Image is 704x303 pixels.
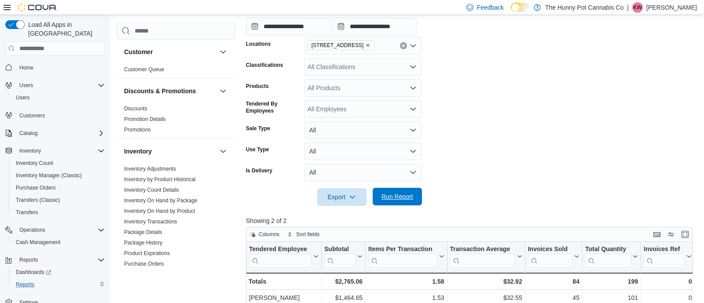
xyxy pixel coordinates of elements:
span: KW [633,2,642,13]
span: Package History [124,239,162,246]
div: Items Per Transaction [368,245,437,254]
img: Cova [18,3,57,12]
h3: Discounts & Promotions [124,87,196,95]
span: Users [16,80,105,91]
span: Users [16,94,29,101]
span: Operations [16,225,105,235]
span: Purchase Orders [12,183,105,193]
span: Promotion Details [124,116,166,123]
span: Inventory [19,147,41,154]
span: Inventory Adjustments [124,165,176,172]
button: Export [317,188,367,206]
span: Users [12,92,105,103]
span: Users [19,82,33,89]
a: Promotions [124,127,151,133]
div: 0 [644,276,692,287]
input: Press the down key to open a popover containing a calendar. [332,18,417,35]
a: Customer Queue [124,66,164,73]
p: Showing 2 of 2 [246,216,697,225]
span: [STREET_ADDRESS] [312,41,364,50]
span: Catalog [19,130,37,137]
button: Customer [124,47,216,56]
button: Remove 2103 Yonge St from selection in this group [365,43,370,48]
div: Subtotal [324,245,356,268]
span: Inventory by Product Historical [124,176,196,183]
p: | [627,2,629,13]
button: Home [2,61,108,73]
a: Inventory Manager (Classic) [12,170,85,181]
span: Cash Management [16,239,60,246]
a: Home [16,62,37,73]
button: Clear input [400,42,407,49]
span: Transfers (Classic) [12,195,105,205]
div: Discounts & Promotions [117,103,235,139]
div: Customer [117,64,235,78]
span: Dashboards [16,269,51,276]
span: Reports [16,255,105,265]
a: Customers [16,110,48,121]
span: Transfers [12,207,105,218]
span: Package Details [124,229,162,236]
a: Purchase Orders [124,261,164,267]
a: Reports [12,279,38,290]
span: Feedback [477,3,504,12]
div: Totals [249,276,319,287]
button: Run Report [373,188,422,205]
div: Total Quantity [585,245,631,254]
span: Customers [19,112,45,119]
button: Purchase Orders [9,182,108,194]
button: Open list of options [410,106,417,113]
button: Invoices Ref [644,245,692,268]
button: Invoices Sold [528,245,579,268]
span: Purchase Orders [16,184,56,191]
a: Discounts [124,106,147,112]
a: Inventory Adjustments [124,166,176,172]
button: Open list of options [410,42,417,49]
button: Discounts & Promotions [124,87,216,95]
button: Catalog [2,127,108,139]
button: Discounts & Promotions [218,86,228,96]
div: Invoices Ref [644,245,685,254]
span: Home [19,64,33,71]
span: Cash Management [12,237,105,248]
button: Inventory [16,146,44,156]
a: Inventory by Product Historical [124,176,196,183]
button: Tendered Employee [249,245,319,268]
label: Products [246,83,269,90]
p: [PERSON_NAME] [646,2,697,13]
span: 2103 Yonge St [308,40,375,50]
button: Inventory [2,145,108,157]
span: Reports [16,281,34,288]
span: Customers [16,110,105,121]
span: Transfers (Classic) [16,197,60,204]
span: Inventory On Hand by Package [124,197,198,204]
button: Inventory Count [9,157,108,169]
div: Items Per Transaction [368,245,437,268]
button: Columns [246,229,283,240]
span: Inventory [16,146,105,156]
span: Inventory On Hand by Product [124,208,195,215]
div: Invoices Ref [644,245,685,268]
a: Users [12,92,33,103]
span: Inventory Count Details [124,186,179,193]
button: Users [2,79,108,91]
button: All [304,121,422,139]
div: Invoices Sold [528,245,572,268]
div: Tendered Employee [249,245,312,254]
button: Users [16,80,37,91]
button: Enter fullscreen [680,229,690,240]
label: Tendered By Employees [246,100,301,114]
a: Cash Management [12,237,64,248]
a: Promotion Details [124,116,166,122]
button: All [304,164,422,181]
span: Inventory Manager (Classic) [16,172,82,179]
span: Inventory Count [16,160,53,167]
button: Display options [666,229,676,240]
button: Inventory [218,146,228,157]
label: Locations [246,40,271,47]
div: Kali Wehlann [632,2,643,13]
label: Sale Type [246,125,270,132]
button: Subtotal [324,245,363,268]
span: Operations [19,226,45,234]
div: 1.58 [368,276,444,287]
